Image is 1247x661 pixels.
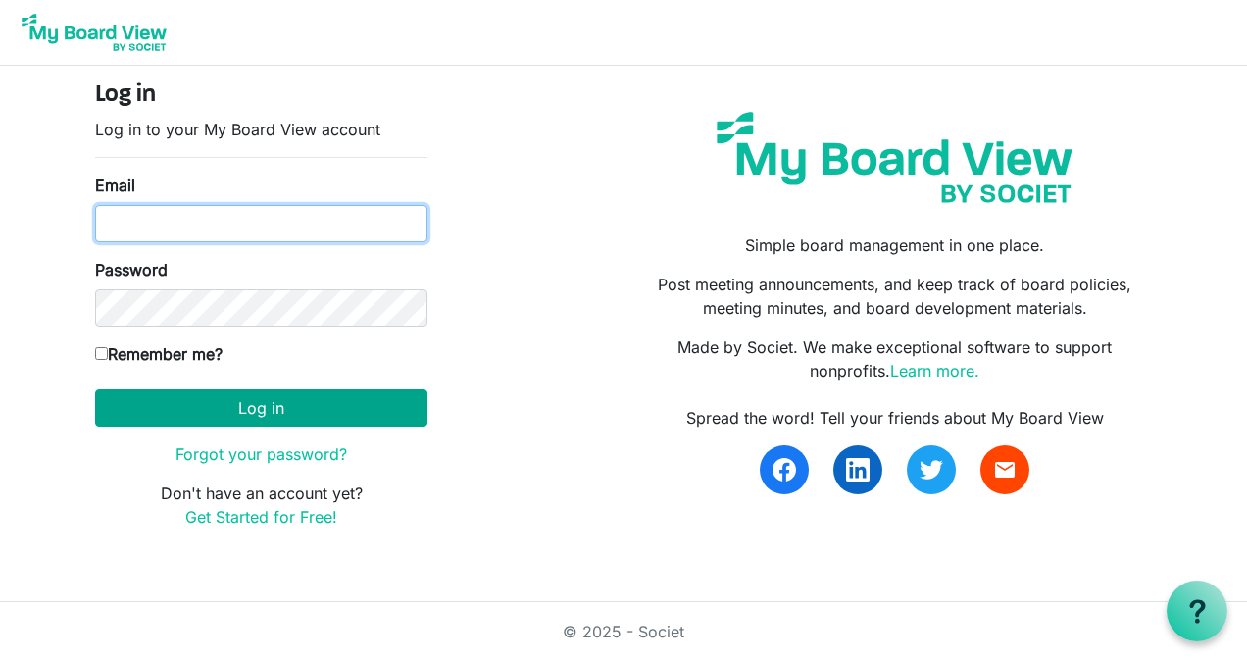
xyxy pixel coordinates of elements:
p: Simple board management in one place. [638,233,1152,257]
label: Email [95,174,135,197]
a: email [980,445,1029,494]
img: twitter.svg [920,458,943,482]
div: Spread the word! Tell your friends about My Board View [638,406,1152,430]
img: My Board View Logo [16,8,173,57]
p: Made by Societ. We make exceptional software to support nonprofits. [638,335,1152,382]
input: Remember me? [95,347,108,360]
img: facebook.svg [773,458,796,482]
h4: Log in [95,81,427,110]
p: Don't have an account yet? [95,482,427,529]
a: Learn more. [890,361,979,381]
img: linkedin.svg [846,458,870,482]
p: Post meeting announcements, and keep track of board policies, meeting minutes, and board developm... [638,273,1152,320]
img: my-board-view-societ.svg [702,97,1087,218]
button: Log in [95,389,427,427]
p: Log in to your My Board View account [95,118,427,141]
a: Forgot your password? [175,444,347,464]
span: email [993,458,1017,482]
label: Remember me? [95,342,223,366]
a: © 2025 - Societ [563,622,684,641]
label: Password [95,258,168,281]
a: Get Started for Free! [185,507,337,527]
